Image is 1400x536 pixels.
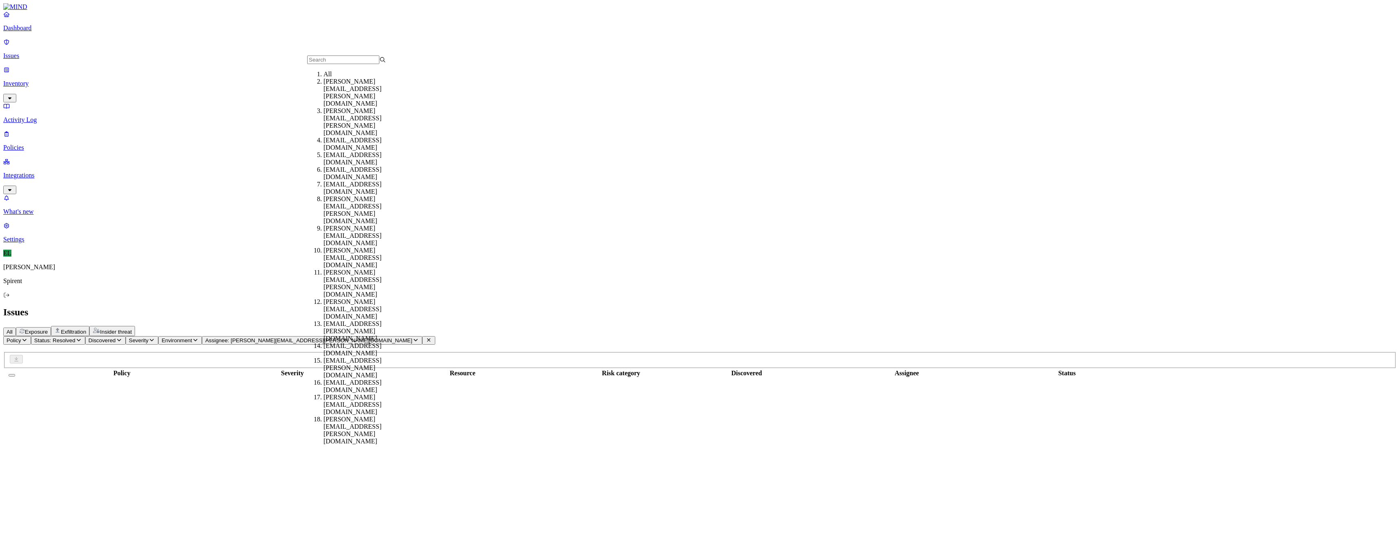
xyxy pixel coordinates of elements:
p: Integrations [3,172,1397,179]
div: [PERSON_NAME][EMAIL_ADDRESS][DOMAIN_NAME] [323,298,402,320]
p: Settings [3,236,1397,243]
div: [EMAIL_ADDRESS][DOMAIN_NAME] [323,137,402,151]
div: [EMAIL_ADDRESS][DOMAIN_NAME] [323,342,402,357]
div: Risk category [565,370,677,377]
span: Exposure [25,329,48,335]
div: [PERSON_NAME][EMAIL_ADDRESS][DOMAIN_NAME] [323,394,402,416]
span: Severity [129,337,148,343]
div: [PERSON_NAME][EMAIL_ADDRESS][PERSON_NAME][DOMAIN_NAME] [323,269,402,298]
span: Assignee: [PERSON_NAME][EMAIL_ADDRESS][PERSON_NAME][DOMAIN_NAME] [205,337,412,343]
a: Dashboard [3,11,1397,32]
a: MIND [3,3,1397,11]
div: [PERSON_NAME][EMAIL_ADDRESS][DOMAIN_NAME] [323,225,402,247]
span: Insider threat [100,329,132,335]
a: Settings [3,222,1397,243]
span: All [7,329,13,335]
p: What's new [3,208,1397,215]
div: [PERSON_NAME][EMAIL_ADDRESS][PERSON_NAME][DOMAIN_NAME] [323,195,402,225]
span: Status: Resolved [34,337,75,343]
p: Policies [3,144,1397,151]
a: Integrations [3,158,1397,193]
div: Severity [225,370,360,377]
span: EL [3,250,11,257]
button: Select all [9,374,15,377]
div: [PERSON_NAME][EMAIL_ADDRESS][PERSON_NAME][DOMAIN_NAME] [323,78,402,107]
div: Assignee [816,370,998,377]
div: Discovered [679,370,814,377]
span: Policy [7,337,21,343]
p: Dashboard [3,24,1397,32]
p: [PERSON_NAME] [3,264,1397,271]
span: Discovered [89,337,116,343]
p: Spirent [3,277,1397,285]
div: [PERSON_NAME][EMAIL_ADDRESS][DOMAIN_NAME] [323,247,402,269]
div: [EMAIL_ADDRESS][PERSON_NAME][DOMAIN_NAME] [323,357,402,379]
div: [EMAIL_ADDRESS][PERSON_NAME][DOMAIN_NAME] [323,320,402,342]
input: Search [307,55,379,64]
p: Issues [3,52,1397,60]
div: [EMAIL_ADDRESS][DOMAIN_NAME] [323,151,402,166]
div: [PERSON_NAME][EMAIL_ADDRESS][PERSON_NAME][DOMAIN_NAME] [323,416,402,445]
span: Exfiltration [61,329,86,335]
h2: Issues [3,307,1397,318]
div: Status [999,370,1134,377]
a: Policies [3,130,1397,151]
div: Resource [362,370,563,377]
div: All [323,71,402,78]
a: Inventory [3,66,1397,101]
a: Issues [3,38,1397,60]
a: Activity Log [3,102,1397,124]
div: [EMAIL_ADDRESS][DOMAIN_NAME] [323,181,402,195]
p: Inventory [3,80,1397,87]
div: Policy [21,370,223,377]
div: [PERSON_NAME][EMAIL_ADDRESS][PERSON_NAME][DOMAIN_NAME] [323,107,402,137]
span: Environment [162,337,192,343]
div: [EMAIL_ADDRESS][DOMAIN_NAME] [323,166,402,181]
img: MIND [3,3,27,11]
p: Activity Log [3,116,1397,124]
div: [EMAIL_ADDRESS][DOMAIN_NAME] [323,379,402,394]
a: What's new [3,194,1397,215]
